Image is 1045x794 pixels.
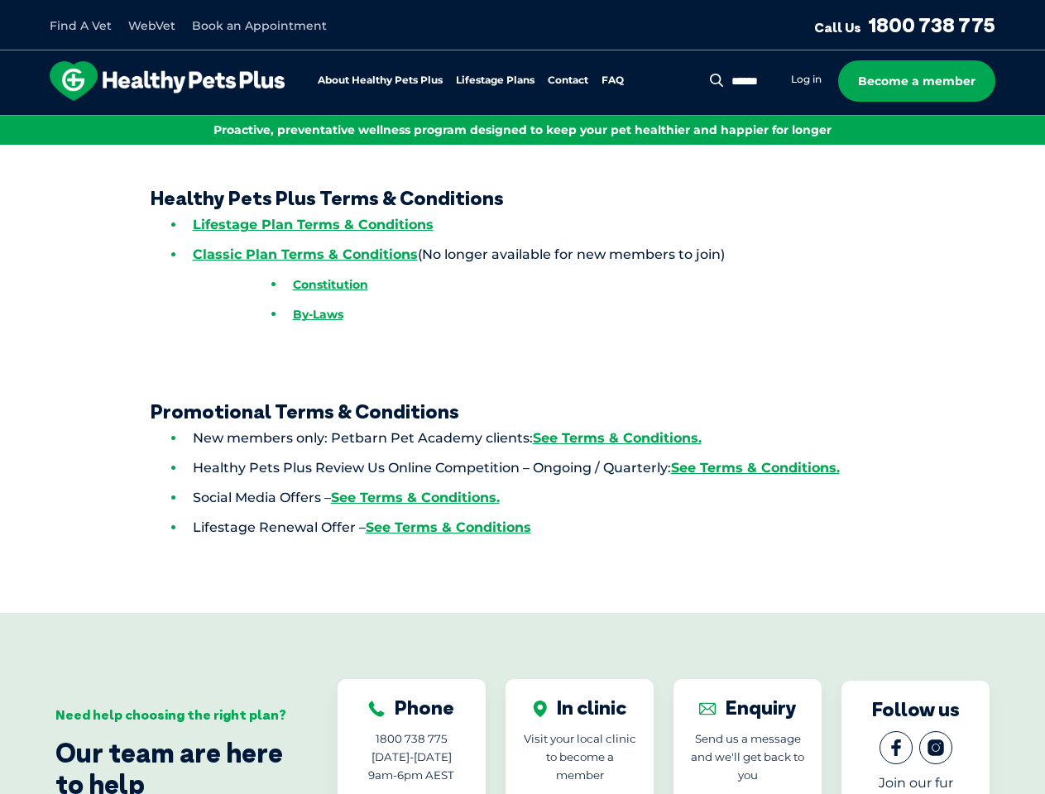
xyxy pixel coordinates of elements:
[171,513,953,543] li: Lifestage Renewal Offer –
[707,72,727,88] button: Search
[366,519,531,535] a: See Terms & Conditions
[128,18,175,33] a: WebVet
[533,701,547,717] img: In clinic
[50,18,112,33] a: Find A Vet
[456,75,534,86] a: Lifestage Plans
[691,732,804,782] span: Send us a message and we'll get back to you
[93,399,953,423] h1: Promotional Terms & Conditions
[376,732,448,745] span: 1800 738 775
[814,19,861,36] span: Call Us
[193,217,434,232] a: Lifestage Plan Terms & Conditions
[699,701,716,717] img: Enquiry
[699,696,797,720] div: Enquiry
[368,701,385,717] img: Phone
[331,490,500,505] a: See Terms & Conditions.
[671,460,840,476] a: See Terms & Conditions.
[171,483,953,513] li: Social Media Offers –
[93,186,953,210] h1: Healthy Pets Plus Terms & Conditions
[814,12,995,37] a: Call Us1800 738 775
[318,75,443,86] a: About Healthy Pets Plus
[192,18,327,33] a: Book an Appointment
[548,75,588,86] a: Contact
[55,707,288,723] div: Need help choosing the right plan?
[602,75,624,86] a: FAQ
[368,696,454,720] div: Phone
[171,423,953,453] li: New members only: Petbarn Pet Academy clients:
[372,750,452,763] span: [DATE]-[DATE]
[533,696,626,720] div: In clinic
[872,697,960,721] div: Follow us
[293,277,368,292] a: Constitution
[791,73,822,86] a: Log in
[293,307,343,322] a: By-Laws
[171,240,953,329] li: (No longer available for new members to join)
[533,430,702,446] a: See Terms & Conditions.
[368,768,454,782] span: 9am-6pm AEST
[50,61,285,101] img: hpp-logo
[171,453,953,483] li: Healthy Pets Plus Review Us Online Competition – Ongoing / Quarterly:
[193,246,418,262] a: Classic Plan Terms & Conditions
[838,60,995,102] a: Become a member
[213,122,832,137] span: Proactive, preventative wellness program designed to keep your pet healthier and happier for longer
[524,732,636,782] span: Visit your local clinic to become a member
